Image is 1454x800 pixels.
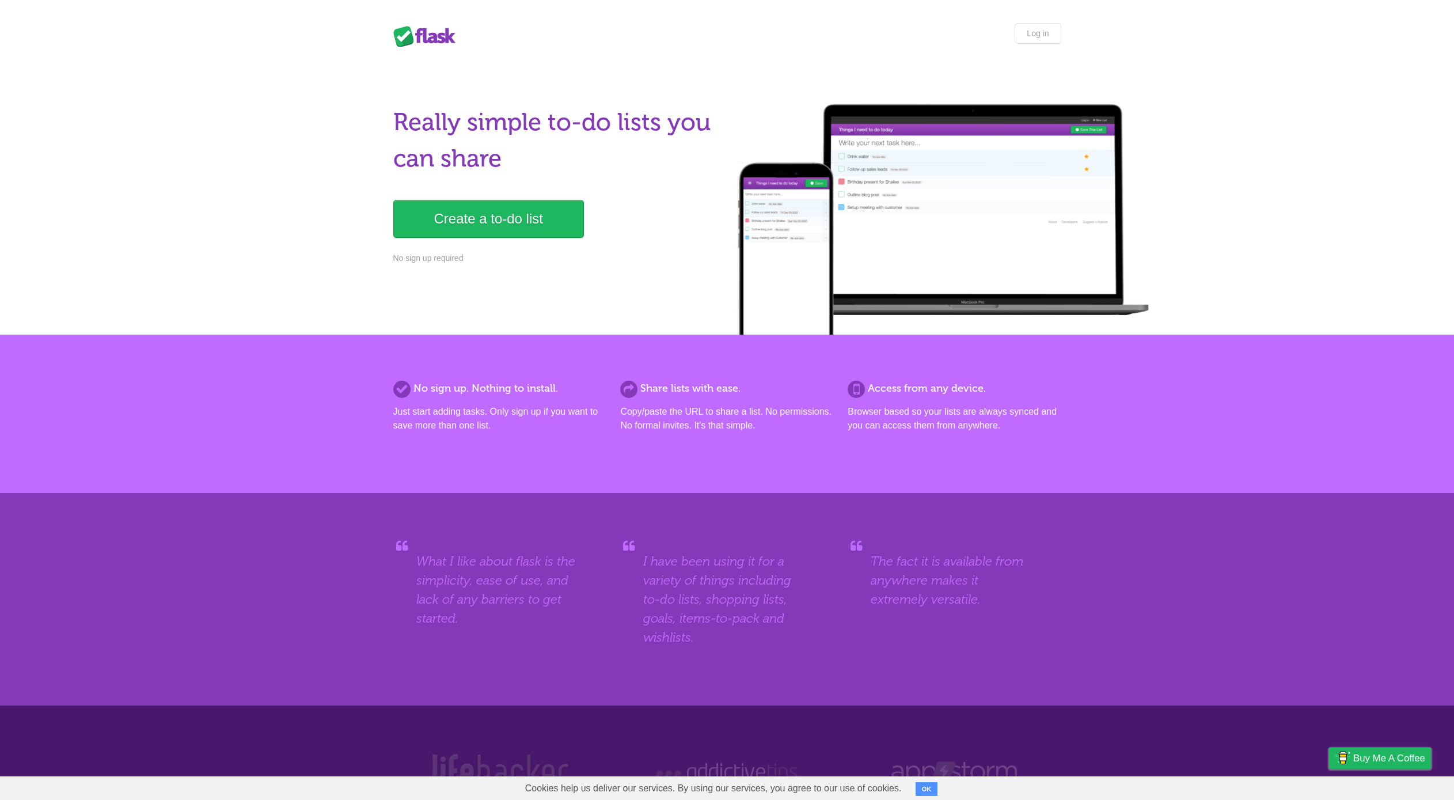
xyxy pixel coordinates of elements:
[1353,748,1425,768] span: Buy me a coffee
[871,552,1038,609] blockquote: The fact it is available from anywhere makes it extremely versatile.
[429,752,571,795] img: Lifehacker
[620,381,833,396] h2: Share lists with ease.
[891,752,1017,795] img: Web Appstorm
[643,552,810,647] blockquote: I have been using it for a variety of things including to-do lists, shopping lists, goals, items-...
[393,405,606,433] p: Just start adding tasks. Only sign up if you want to save more than one list.
[1015,23,1061,44] a: Log in
[393,104,720,177] h1: Really simple to-do lists you can share
[514,777,913,800] span: Cookies help us deliver our services. By using our services, you agree to our use of cookies.
[620,405,833,433] p: Copy/paste the URL to share a list. No permissions. No formal invites. It's that simple.
[393,252,720,264] p: No sign up required
[654,752,800,795] img: Addictive Tips
[393,26,462,47] div: Flask Lists
[1335,748,1350,768] img: Buy me a coffee
[848,381,1061,396] h2: Access from any device.
[916,782,938,796] button: OK
[393,381,606,396] h2: No sign up. Nothing to install.
[848,405,1061,433] p: Browser based so your lists are always synced and you can access them from anywhere.
[416,552,583,628] blockquote: What I like about flask is the simplicity, ease of use, and lack of any barriers to get started.
[1329,748,1431,769] a: Buy me a coffee
[393,200,584,238] a: Create a to-do list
